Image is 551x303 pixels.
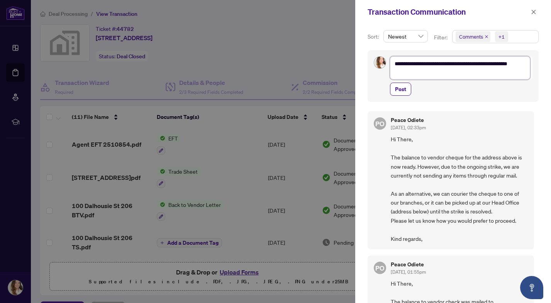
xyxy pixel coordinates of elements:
[456,31,490,42] span: Comments
[391,135,528,243] span: Hi There, The balance to vendor cheque for the address above is now ready. However, due to the on...
[391,269,426,275] span: [DATE], 01:55pm
[434,33,449,42] p: Filter:
[520,276,543,299] button: Open asap
[391,262,426,267] h5: Peace Odiete
[391,117,426,123] h5: Peace Odiete
[391,125,426,130] span: [DATE], 02:33pm
[390,83,411,96] button: Post
[368,6,529,18] div: Transaction Communication
[531,9,536,15] span: close
[485,35,488,39] span: close
[395,83,406,95] span: Post
[459,33,483,41] span: Comments
[498,33,505,41] div: +1
[374,57,386,68] img: Profile Icon
[375,118,384,129] span: PO
[388,30,423,42] span: Newest
[368,32,380,41] p: Sort:
[375,262,384,273] span: PO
